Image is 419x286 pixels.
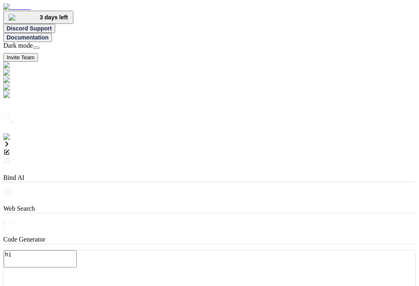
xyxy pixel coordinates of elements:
[3,42,33,49] span: Dark mode
[3,236,416,243] p: Code Generator
[3,91,45,99] img: cloudideIcon
[3,53,38,62] button: Invite Team
[3,3,31,11] img: Bind AI
[3,24,55,33] button: Discord Support
[3,174,416,181] p: Bind AI
[3,11,73,24] button: premium3 days left
[3,62,34,69] img: darkChat
[40,14,68,21] span: 3 days left
[4,250,77,267] textarea: hi
[7,34,49,41] span: Documentation
[3,205,416,212] p: Web Search
[3,133,30,141] img: settings
[3,77,34,84] img: darkChat
[3,84,40,91] img: githubDark
[7,25,52,32] span: Discord Support
[3,33,52,42] button: Documentation
[3,69,47,77] img: darkAi-studio
[9,14,40,21] img: premium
